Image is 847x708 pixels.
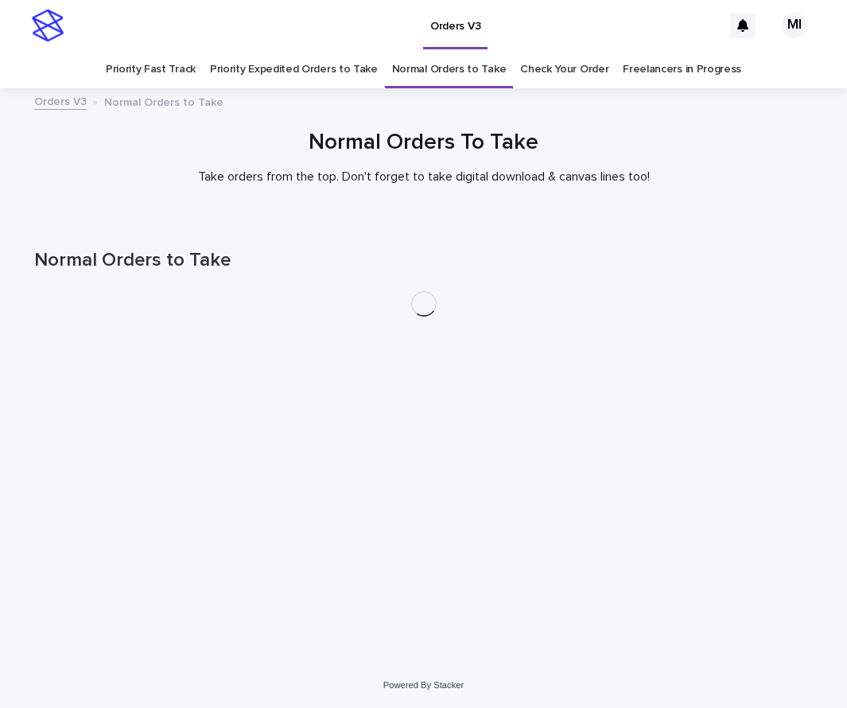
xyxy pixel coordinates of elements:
a: Priority Expedited Orders to Take [210,51,378,88]
p: Normal Orders to Take [104,92,223,110]
a: Normal Orders to Take [392,51,507,88]
h1: Normal Orders To Take [34,130,814,157]
a: Powered By Stacker [383,680,464,690]
img: stacker-logo-s-only.png [32,10,64,41]
a: Freelancers in Progress [623,51,741,88]
a: Orders V3 [34,91,87,110]
h1: Normal Orders to Take [34,249,814,272]
a: Check Your Order [520,51,608,88]
a: Priority Fast Track [106,51,196,88]
div: MI [782,13,807,38]
p: Take orders from the top. Don't forget to take digital download & canvas lines too! [106,169,742,185]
